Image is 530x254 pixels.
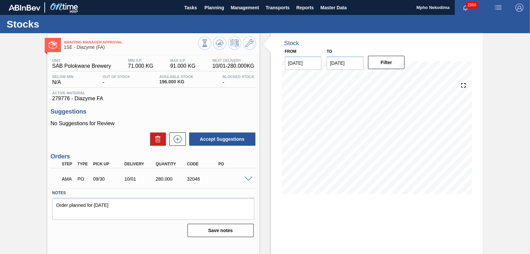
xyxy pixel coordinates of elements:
button: Accept Suggestions [189,132,255,146]
div: Awaiting Manager Approval [60,172,76,186]
span: 10/01 - 280.000 KG [212,63,254,69]
span: 91.000 KG [170,63,196,69]
span: Planning [204,4,224,12]
span: Active Material [52,91,254,95]
span: 1SE - Diazyme (FA) [64,45,198,50]
h3: Orders [51,153,256,160]
textarea: Order planned for [DATE] [52,198,254,220]
div: Step [60,162,76,166]
span: Master Data [320,4,346,12]
h1: Stocks [7,20,124,28]
button: Update Chart [213,37,226,50]
span: Reports [296,4,314,12]
span: Unit [52,58,111,62]
span: 2868 [466,1,478,9]
div: - [101,75,132,85]
img: userActions [494,4,502,12]
div: Delete Suggestions [147,132,166,146]
input: mm/dd/yyyy [327,56,363,70]
div: 10/01/2025 [123,176,157,182]
button: Save notes [187,224,254,237]
span: 71.000 KG [128,63,153,69]
div: Pick up [91,162,126,166]
label: Notes [52,188,254,198]
img: Ícone [49,41,57,49]
div: 280.000 [154,176,188,182]
input: mm/dd/yyyy [285,56,322,70]
button: Go to Master Data / General [243,37,256,50]
span: Blocked Stock [223,75,254,79]
label: to [327,49,332,54]
img: Logout [515,4,523,12]
span: Out Of Stock [103,75,130,79]
div: Quantity [154,162,188,166]
span: Next Delivery [212,58,254,62]
button: Notifications [455,3,476,12]
span: SAB Polokwane Brewery [52,63,111,69]
p: No Suggestions for Review [51,121,256,127]
div: Accept Suggestions [186,132,256,146]
div: 32046 [185,176,220,182]
div: Purchase order [76,176,92,182]
label: From [285,49,296,54]
span: MAX S.P. [170,58,196,62]
div: Code [185,162,220,166]
div: PO [217,162,251,166]
span: Awaiting Manager Approval [64,40,198,44]
div: N/A [51,75,75,85]
span: Tasks [183,4,198,12]
div: Stock [284,40,299,47]
button: Filter [368,56,405,69]
h3: Suggestions [51,108,256,115]
button: Stocks Overview [198,37,211,50]
button: Schedule Inventory [228,37,241,50]
span: 279776 - Diazyme FA [52,96,254,102]
img: TNhmsLtSVTkK8tSr43FrP2fwEKptu5GPRR3wAAAABJRU5ErkJggg== [9,5,40,11]
span: 196.000 KG [159,79,193,84]
span: Below Min [52,75,74,79]
p: AMA [62,176,75,182]
div: Type [76,162,92,166]
span: Transports [266,4,290,12]
span: MIN S.P. [128,58,153,62]
div: 09/30/2025 [91,176,126,182]
span: Management [231,4,259,12]
div: New suggestion [166,132,186,146]
div: - [221,75,256,85]
div: Delivery [123,162,157,166]
span: Available Stock [159,75,193,79]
